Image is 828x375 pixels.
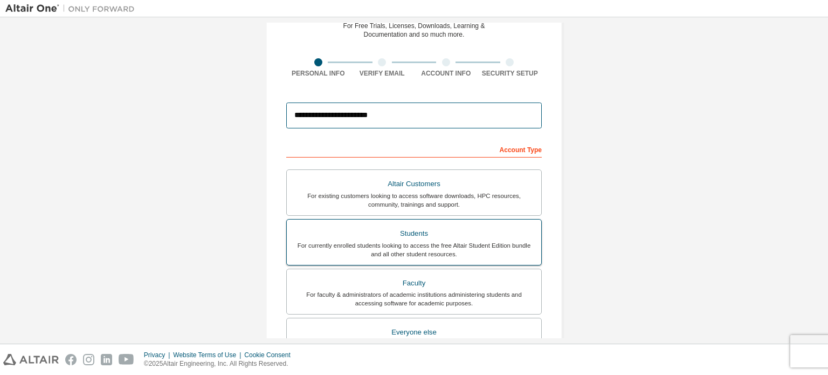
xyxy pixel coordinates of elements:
div: Personal Info [286,69,350,78]
div: For Free Trials, Licenses, Downloads, Learning & Documentation and so much more. [343,22,485,39]
div: Website Terms of Use [173,351,244,359]
img: instagram.svg [83,354,94,365]
div: Verify Email [350,69,415,78]
img: facebook.svg [65,354,77,365]
div: Cookie Consent [244,351,296,359]
div: Security Setup [478,69,542,78]
div: For existing customers looking to access software downloads, HPC resources, community, trainings ... [293,192,535,209]
img: youtube.svg [119,354,134,365]
div: Students [293,226,535,241]
img: Altair One [5,3,140,14]
img: altair_logo.svg [3,354,59,365]
div: Privacy [144,351,173,359]
div: Account Info [414,69,478,78]
img: linkedin.svg [101,354,112,365]
p: © 2025 Altair Engineering, Inc. All Rights Reserved. [144,359,297,369]
div: Account Type [286,140,542,158]
div: Faculty [293,276,535,291]
div: For currently enrolled students looking to access the free Altair Student Edition bundle and all ... [293,241,535,258]
div: Everyone else [293,325,535,340]
div: For faculty & administrators of academic institutions administering students and accessing softwa... [293,290,535,308]
div: Altair Customers [293,176,535,192]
